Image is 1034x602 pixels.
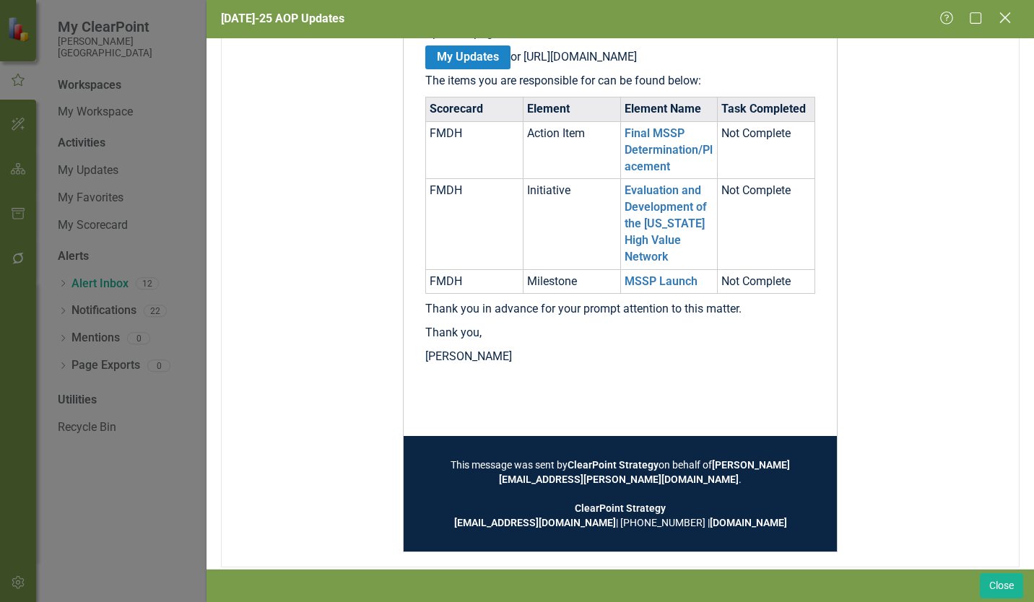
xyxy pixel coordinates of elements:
[425,301,815,318] p: Thank you in advance for your prompt attention to this matter.
[426,121,523,179] td: FMDH
[575,502,666,514] strong: ClearPoint Strategy
[718,121,815,179] td: Not Complete
[425,49,815,66] p: or [URL][DOMAIN_NAME]
[980,573,1023,598] button: Close
[425,325,815,341] p: Thank you,
[625,274,698,288] a: MSSP Launch
[568,459,659,471] strong: ClearPoint Strategy
[425,73,815,90] p: The items you are responsible for can be found below:
[718,179,815,269] td: Not Complete
[710,517,787,528] a: [DOMAIN_NAME]
[523,97,620,121] th: Element
[523,179,620,269] td: Initiative
[499,459,790,485] a: [PERSON_NAME][EMAIL_ADDRESS][PERSON_NAME][DOMAIN_NAME]
[426,97,523,121] th: Scorecard
[718,269,815,294] td: Not Complete
[425,45,511,69] a: My Updates
[718,97,815,121] th: Task Completed
[426,269,523,294] td: FMDH
[426,179,523,269] td: FMDH
[454,517,616,528] a: [EMAIL_ADDRESS][DOMAIN_NAME]
[425,349,815,365] p: [PERSON_NAME]
[523,269,620,294] td: Milestone
[625,126,713,173] a: Final MSSP Determination/Placement
[425,458,815,530] td: This message was sent by on behalf of . | [PHONE_NUMBER] |
[625,183,707,263] a: Evaluation and Development of the [US_STATE] High Value Network
[221,12,344,25] span: [DATE]-25 AOP Updates
[523,121,620,179] td: Action Item
[620,97,718,121] th: Element Name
